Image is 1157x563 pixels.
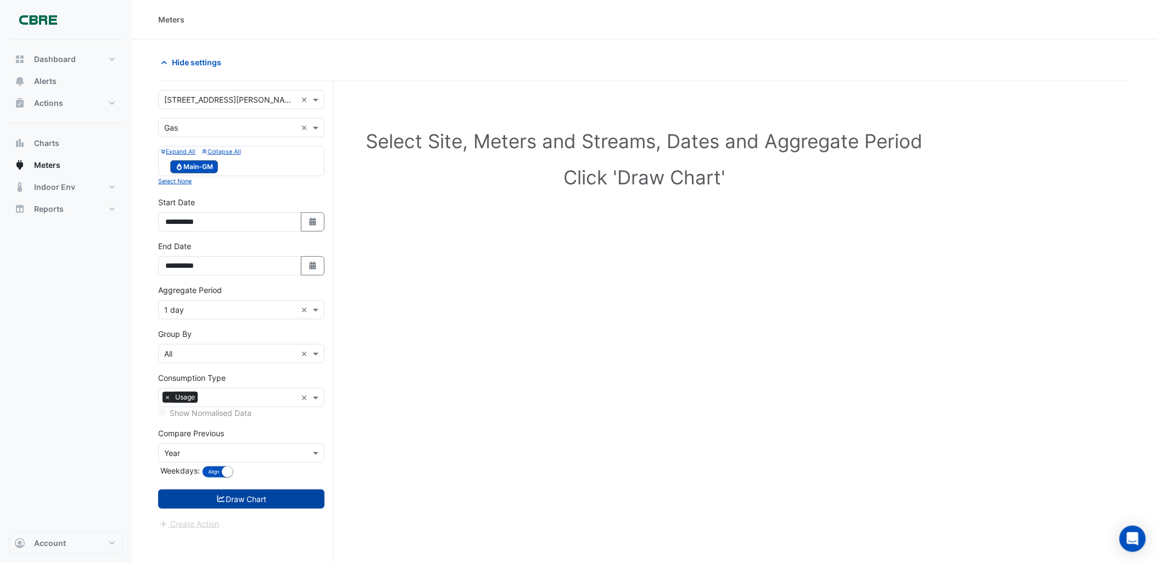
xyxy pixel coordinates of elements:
[301,122,310,133] span: Clear
[14,76,25,87] app-icon: Alerts
[34,76,57,87] span: Alerts
[14,182,25,193] app-icon: Indoor Env
[14,204,25,215] app-icon: Reports
[308,261,318,271] fa-icon: Select Date
[163,392,172,403] span: ×
[161,147,195,156] button: Expand All
[1120,526,1146,552] div: Open Intercom Messenger
[202,147,241,156] button: Collapse All
[158,53,228,72] button: Hide settings
[172,57,221,68] span: Hide settings
[9,176,123,198] button: Indoor Env
[34,98,63,109] span: Actions
[14,54,25,65] app-icon: Dashboard
[301,94,310,105] span: Clear
[158,465,200,476] label: Weekdays:
[34,182,75,193] span: Indoor Env
[9,532,123,554] button: Account
[158,284,222,296] label: Aggregate Period
[176,166,1113,189] h1: Click 'Draw Chart'
[172,392,198,403] span: Usage
[158,372,226,384] label: Consumption Type
[14,160,25,171] app-icon: Meters
[170,407,251,419] label: Show Normalised Data
[301,348,310,359] span: Clear
[34,204,64,215] span: Reports
[158,178,192,185] small: Select None
[158,427,224,439] label: Compare Previous
[9,48,123,70] button: Dashboard
[158,489,325,509] button: Draw Chart
[34,138,59,149] span: Charts
[9,132,123,154] button: Charts
[158,14,185,25] div: Meters
[9,70,123,92] button: Alerts
[34,160,60,171] span: Meters
[175,162,183,171] fa-icon: Gas
[202,148,241,155] small: Collapse All
[14,98,25,109] app-icon: Actions
[301,304,310,316] span: Clear
[9,198,123,220] button: Reports
[14,138,25,149] app-icon: Charts
[158,176,192,186] button: Select None
[9,154,123,176] button: Meters
[158,407,325,419] div: Selected meters/streams do not support normalisation
[170,160,218,173] span: Main-GM
[13,9,63,31] img: Company Logo
[34,538,66,549] span: Account
[158,196,195,208] label: Start Date
[301,392,310,403] span: Clear
[308,217,318,227] fa-icon: Select Date
[158,240,191,252] label: End Date
[161,148,195,155] small: Expand All
[158,519,220,528] app-escalated-ticket-create-button: Please draw the charts first
[158,328,192,340] label: Group By
[9,92,123,114] button: Actions
[34,54,76,65] span: Dashboard
[176,130,1113,153] h1: Select Site, Meters and Streams, Dates and Aggregate Period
